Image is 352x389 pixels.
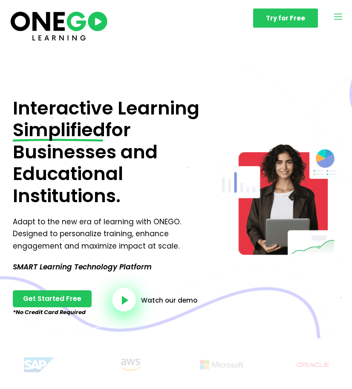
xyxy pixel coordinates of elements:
span: Get Started Free [23,295,81,302]
span: Simplified [13,119,105,141]
img: Title [4,355,74,374]
button: open-menu [333,11,343,25]
img: Title [95,355,165,374]
img: Title [278,355,348,374]
em: *No Credit Card Required [13,308,86,316]
span: for Businesses and Educational Institutions. [13,117,158,209]
img: Title [187,355,257,374]
a: video-button [112,288,136,312]
a: Watch our demo [141,297,197,303]
p: SMART Learning Technology Platform [13,261,187,273]
p: Adapt to the new era of learning with ONEGO. Designed to personalize training, enhance engagement... [13,216,187,253]
a: Try for Free [253,9,318,28]
a: Get Started Free [13,290,92,307]
span: Interactive Learning [13,95,199,121]
span: Try for Free [266,15,305,21]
